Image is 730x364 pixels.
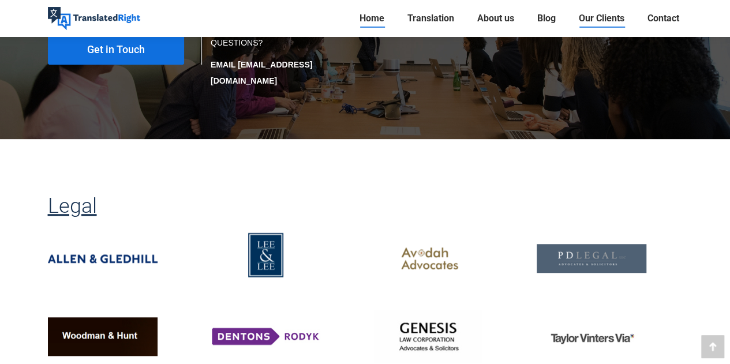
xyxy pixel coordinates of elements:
[537,310,646,362] img: Print
[211,60,312,85] strong: EMAIL [EMAIL_ADDRESS][DOMAIN_NAME]
[211,35,357,89] div: QUESTIONS?
[477,13,514,24] span: About us
[48,194,683,218] h3: Legal
[644,10,683,27] a: Contact
[537,13,556,24] span: Blog
[87,44,145,55] span: Get in Touch
[360,13,384,24] span: Home
[211,232,320,284] img: imageedit_20_4257661207
[407,13,454,24] span: Translation
[48,232,158,284] img: imageedit_10_6964040895
[374,310,484,362] img: Genesis
[474,10,518,27] a: About us
[579,13,624,24] span: Our Clients
[374,232,484,284] img: imageedit_6_4866302498
[647,13,679,24] span: Contact
[404,10,458,27] a: Translation
[356,10,388,27] a: Home
[575,10,628,27] a: Our Clients
[48,310,158,362] img: imageedit_23_4913982572
[211,310,320,362] img: Dentons Rodyk
[48,7,140,30] img: Translated Right
[534,10,559,27] a: Blog
[537,232,646,284] img: imageedit_17_9067273217
[48,35,185,65] a: Get in Touch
